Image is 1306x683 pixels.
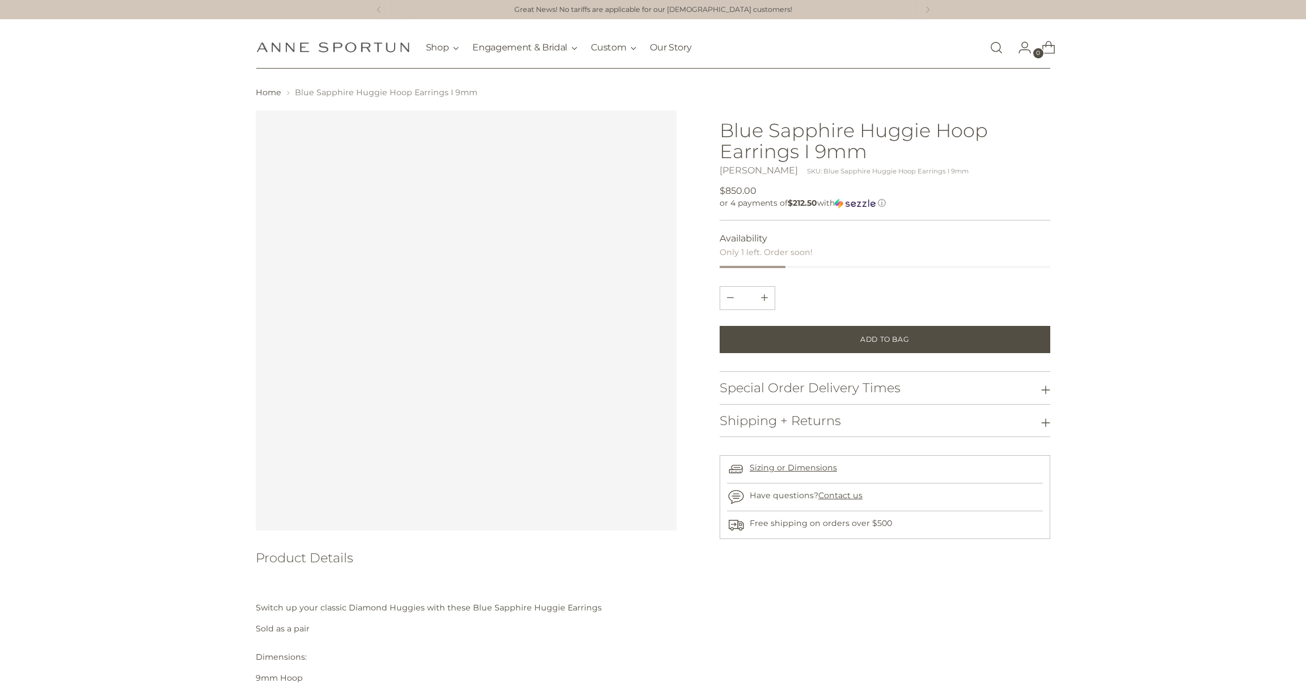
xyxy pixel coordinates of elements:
div: or 4 payments of$212.50withSezzle Click to learn more about Sezzle [720,198,1050,209]
button: Subtract product quantity [754,287,775,309]
a: Blue Sapphire Huggie Hoop Earrings I 9mm [256,111,676,531]
span: Dimensions: [256,652,307,662]
input: Product quantity [734,287,761,309]
button: Add to Bag [720,326,1050,353]
a: Great News! No tariffs are applicable for our [DEMOGRAPHIC_DATA] customers! [514,5,792,15]
h3: Shipping + Returns [720,414,841,428]
a: Our Story [650,35,691,60]
span: $850.00 [720,184,756,198]
span: $212.50 [788,198,817,208]
button: Shop [426,35,459,60]
div: SKU: Blue Sapphire Huggie Hoop Earrings I 9mm [807,167,969,176]
button: Special Order Delivery Times [720,372,1050,404]
span: 0 [1033,48,1043,58]
button: Engagement & Bridal [472,35,577,60]
a: Home [256,87,281,97]
p: Switch up your classic Diamond Huggies with these Blue Sapphire Huggie Earrings [256,602,676,614]
button: Add product quantity [720,287,741,309]
a: Anne Sportun Fine Jewellery [256,42,409,53]
button: Custom [591,35,636,60]
span: Availability [720,232,767,245]
p: Free shipping on orders over $500 [750,517,892,529]
span: Blue Sapphire Huggie Hoop Earrings I 9mm [295,87,477,97]
h1: Blue Sapphire Huggie Hoop Earrings I 9mm [720,120,1050,162]
h3: Product Details [256,551,676,565]
img: Sezzle [835,198,876,209]
nav: breadcrumbs [256,87,1050,99]
span: Only 1 left. Order soon! [720,247,813,257]
a: [PERSON_NAME] [720,165,798,176]
a: Go to the account page [1009,36,1032,59]
a: Sizing or Dimensions [750,463,837,473]
span: Add to Bag [860,334,909,345]
h3: Special Order Delivery Times [720,381,901,395]
p: Sold as a pair [256,623,676,635]
div: or 4 payments of with [720,198,1050,209]
button: Shipping + Returns [720,405,1050,437]
a: Contact us [818,490,863,500]
p: Have questions? [750,490,863,502]
a: Open search modal [985,36,1008,59]
a: Open cart modal [1033,36,1055,59]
